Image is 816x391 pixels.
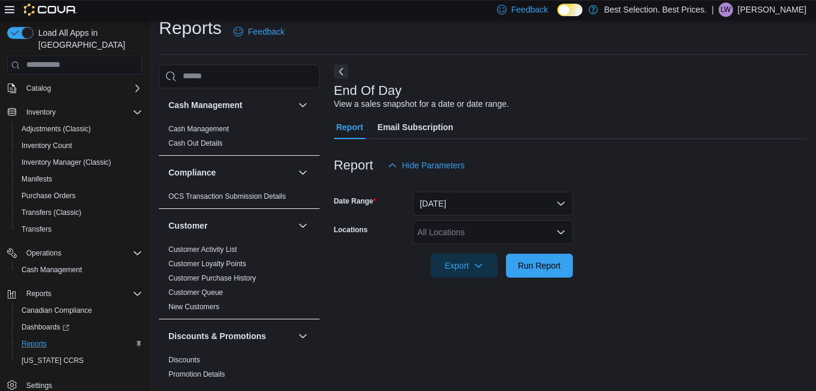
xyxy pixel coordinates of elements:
a: Inventory Manager (Classic) [17,155,116,170]
span: [US_STATE] CCRS [22,356,84,365]
h1: Reports [159,16,222,40]
a: Customer Purchase History [168,274,256,282]
button: Compliance [168,167,293,178]
button: Operations [2,245,147,261]
span: Feedback [248,26,284,38]
span: Reports [22,287,142,301]
span: Settings [26,381,52,390]
button: Purchase Orders [12,187,147,204]
span: Customer Queue [168,288,223,297]
h3: End Of Day [334,84,402,98]
button: Inventory [2,104,147,121]
button: [US_STATE] CCRS [12,352,147,369]
span: Reports [22,339,47,349]
p: | [711,2,714,17]
span: Inventory Count [22,141,72,150]
span: Load All Apps in [GEOGRAPHIC_DATA] [33,27,142,51]
span: Customer Activity List [168,245,237,254]
button: Catalog [22,81,56,96]
span: Inventory Count [17,138,142,153]
span: Dashboards [22,322,69,332]
a: Customer Activity List [168,245,237,254]
a: Dashboards [17,320,74,334]
button: Export [431,254,498,278]
span: Hide Parameters [402,159,465,171]
button: Run Report [506,254,573,278]
button: Customer [168,220,293,232]
h3: Compliance [168,167,216,178]
a: OCS Transaction Submission Details [168,192,286,201]
a: Customer Queue [168,288,223,297]
button: Cash Management [12,261,147,278]
a: Cash Out Details [168,139,223,147]
a: Adjustments (Classic) [17,122,96,136]
button: Operations [22,246,66,260]
span: Reports [26,289,51,298]
button: Cash Management [168,99,293,111]
a: Cash Management [17,263,87,277]
a: Dashboards [12,319,147,335]
a: Discounts [168,356,200,364]
span: Transfers (Classic) [17,205,142,220]
h3: Report [334,158,373,173]
button: Manifests [12,171,147,187]
button: Catalog [2,80,147,97]
p: [PERSON_NAME] [738,2,806,17]
button: Reports [2,285,147,302]
span: Customer Loyalty Points [168,259,246,269]
button: Next [334,64,348,79]
span: Dashboards [17,320,142,334]
button: Reports [22,287,56,301]
div: lilly wohlers [719,2,733,17]
span: Report [336,115,363,139]
span: Email Subscription [378,115,453,139]
span: New Customers [168,302,219,312]
span: Inventory Manager (Classic) [22,158,111,167]
span: Run Report [518,260,561,272]
label: Locations [334,225,368,235]
button: [DATE] [413,192,573,215]
button: Open list of options [556,227,566,237]
button: Inventory [22,105,60,119]
button: Discounts & Promotions [296,329,310,343]
a: Transfers [17,222,56,236]
button: Hide Parameters [383,153,470,177]
a: Canadian Compliance [17,303,97,318]
span: Manifests [22,174,52,184]
span: Promotion Details [168,370,225,379]
p: Best Selection. Best Prices. [604,2,707,17]
span: Inventory Manager (Classic) [17,155,142,170]
div: Customer [159,242,320,319]
button: Cash Management [296,98,310,112]
button: Transfers (Classic) [12,204,147,221]
span: Washington CCRS [17,353,142,368]
button: Inventory Count [12,137,147,154]
button: Discounts & Promotions [168,330,293,342]
a: Promotion Details [168,370,225,378]
span: Canadian Compliance [22,306,92,315]
a: Purchase Orders [17,189,81,203]
span: Catalog [22,81,142,96]
span: Operations [26,248,62,258]
input: Dark Mode [557,4,582,16]
div: Compliance [159,189,320,208]
span: Cash Management [17,263,142,277]
a: Transfers (Classic) [17,205,86,220]
a: Feedback [229,20,289,44]
span: Adjustments (Classic) [22,124,91,134]
a: New Customers [168,303,219,311]
a: Cash Management [168,125,229,133]
button: Reports [12,335,147,352]
a: Manifests [17,172,57,186]
span: Adjustments (Classic) [17,122,142,136]
span: Inventory [22,105,142,119]
span: Export [438,254,490,278]
span: Transfers [22,224,51,234]
span: Cash Management [168,124,229,134]
h3: Cash Management [168,99,243,111]
a: Reports [17,337,51,351]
